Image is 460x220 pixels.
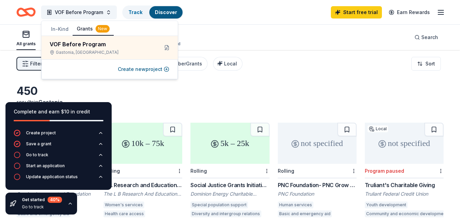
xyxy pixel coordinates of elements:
[165,57,208,71] button: CyberGrants
[278,191,357,197] div: PNC Foundation
[14,130,103,140] button: Create project
[16,57,48,71] button: Filter1
[22,197,62,203] div: Get started
[331,6,382,19] a: Start free trial
[385,6,434,19] a: Earn Rewards
[47,23,73,35] button: In-Kind
[16,41,36,47] div: All grants
[103,181,182,189] div: L.B. Research and Education Foundation
[103,201,144,208] div: Women's services
[14,108,103,116] div: Complete and earn $10 in credit
[365,191,444,197] div: Truliant Federal Credit Union
[425,60,435,68] span: Sort
[103,123,182,164] div: 10k – 75k
[14,140,103,151] button: Save a grant
[48,197,62,203] div: 40 %
[278,201,313,208] div: Human services
[190,210,261,217] div: Diversity and intergroup relations
[213,57,243,71] button: Local
[14,162,103,173] button: Start an application
[421,33,438,41] span: Search
[278,123,357,164] div: not specified
[190,201,248,208] div: Special population support
[365,201,408,208] div: Youth development
[14,173,103,184] button: Update application status
[103,191,182,197] div: The L B Research And Education Foundation
[16,4,36,20] a: Home
[50,40,153,48] div: VOF Before Program
[190,181,269,189] div: Social Justice Grants Initiative - Community Grants
[368,125,388,132] div: Local
[409,30,444,44] button: Search
[122,5,183,19] button: TrackDiscover
[172,60,202,68] div: CyberGrants
[190,123,269,164] div: 5k – 25k
[41,5,117,19] button: VOF Before Program
[365,181,444,189] div: Truliant's Charitable Giving
[190,168,207,174] div: Rolling
[55,8,103,16] span: VOF Before Program
[365,210,449,217] div: Community and economic development
[103,210,145,217] div: Health care access
[16,84,95,98] div: 450
[14,151,103,162] button: Go to track
[411,57,441,71] button: Sort
[128,9,142,15] a: Track
[224,61,237,66] span: Local
[118,65,169,73] button: Create newproject
[26,163,65,169] div: Start an application
[278,181,357,189] div: PNC Foundation- PNC Grow Up Great
[365,168,404,174] div: Program paused
[365,123,444,164] div: not specified
[73,23,114,36] button: Grants
[50,50,153,55] div: Gastonia, [GEOGRAPHIC_DATA]
[155,9,177,15] a: Discover
[16,27,36,50] button: All grants
[96,25,110,33] div: New
[26,141,51,147] div: Save a grant
[26,174,78,180] div: Update application status
[26,152,48,158] div: Go to track
[190,191,269,197] div: Dominion Energy Charitable Foundation
[278,168,294,174] div: Rolling
[26,130,56,136] div: Create project
[278,210,332,217] div: Basic and emergency aid
[22,204,62,210] div: Go to track
[30,60,42,68] span: Filter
